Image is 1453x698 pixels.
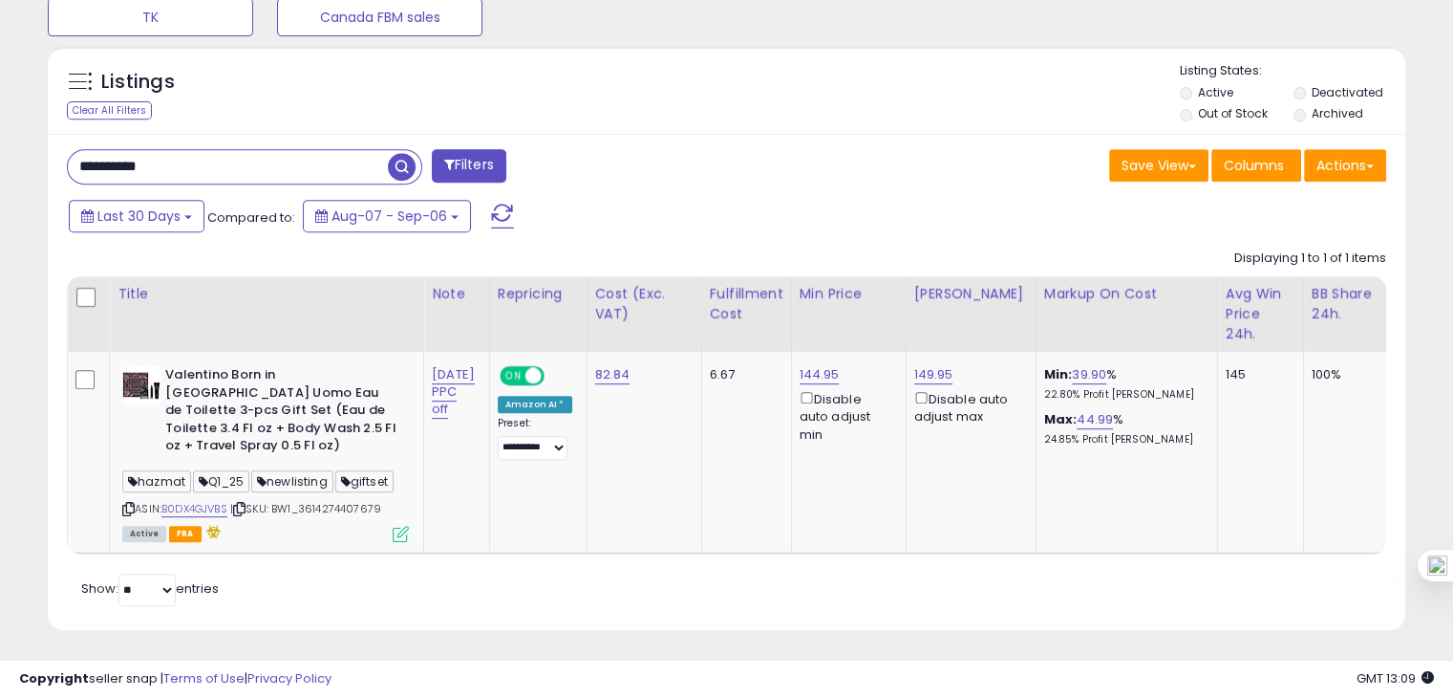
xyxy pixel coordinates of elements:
[230,501,381,516] span: | SKU: BW1_3614274407679
[710,284,783,324] div: Fulfillment Cost
[1044,284,1209,304] div: Markup on Cost
[1312,284,1381,324] div: BB Share 24h.
[19,669,89,687] strong: Copyright
[502,368,525,384] span: ON
[19,670,331,688] div: seller snap | |
[331,207,447,226] span: Aug-07 - Sep-06
[800,365,840,384] a: 144.95
[914,284,1028,304] div: [PERSON_NAME]
[914,365,953,384] a: 149.95
[1226,284,1295,344] div: Avg Win Price 24h.
[1234,250,1386,268] div: Displaying 1 to 1 of 1 items
[69,200,204,232] button: Last 30 Days
[101,69,175,96] h5: Listings
[81,579,219,598] span: Show: entries
[122,470,191,492] span: hazmat
[169,526,202,542] span: FBA
[122,366,409,539] div: ASIN:
[163,669,245,687] a: Terms of Use
[1198,105,1268,121] label: Out of Stock
[498,417,572,460] div: Preset:
[335,470,394,492] span: giftset
[1312,366,1375,383] div: 100%
[1304,149,1386,182] button: Actions
[1226,366,1289,383] div: 145
[251,470,333,492] span: newlisting
[122,366,160,404] img: 51MFULJ-aZL._SL40_.jpg
[1044,366,1203,402] div: %
[1109,149,1208,182] button: Save View
[118,284,416,304] div: Title
[432,149,506,183] button: Filters
[800,388,891,444] div: Disable auto adjust min
[1198,84,1233,100] label: Active
[914,388,1021,425] div: Disable auto adjust max
[432,284,481,304] div: Note
[1044,433,1203,447] p: 24.85% Profit [PERSON_NAME]
[67,101,152,120] div: Clear All Filters
[165,366,397,460] b: Valentino Born in [GEOGRAPHIC_DATA] Uomo Eau de Toilette 3-pcs Gift Set (Eau de Toilette 3.4 Fl o...
[1044,411,1203,447] div: %
[303,200,471,232] button: Aug-07 - Sep-06
[1311,84,1382,100] label: Deactivated
[1224,156,1284,175] span: Columns
[498,396,572,413] div: Amazon AI *
[1211,149,1301,182] button: Columns
[1357,669,1434,687] span: 2025-10-7 13:09 GMT
[122,526,166,542] span: All listings currently available for purchase on Amazon
[542,368,572,384] span: OFF
[1036,276,1217,352] th: The percentage added to the cost of goods (COGS) that forms the calculator for Min & Max prices.
[595,365,630,384] a: 82.84
[1072,365,1106,384] a: 39.90
[1311,105,1362,121] label: Archived
[247,669,331,687] a: Privacy Policy
[97,207,181,226] span: Last 30 Days
[1044,410,1078,428] b: Max:
[1180,62,1405,80] p: Listing States:
[1077,410,1113,429] a: 44.99
[161,501,227,517] a: B0DX4GJVBS
[498,284,579,304] div: Repricing
[432,365,475,419] a: [DATE] PPC off
[595,284,694,324] div: Cost (Exc. VAT)
[1044,365,1073,383] b: Min:
[1427,556,1447,576] img: one_i.png
[193,470,249,492] span: Q1_25
[800,284,898,304] div: Min Price
[1044,388,1203,402] p: 22.80% Profit [PERSON_NAME]
[710,366,777,383] div: 6.67
[202,525,222,538] i: hazardous material
[207,208,295,227] span: Compared to:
